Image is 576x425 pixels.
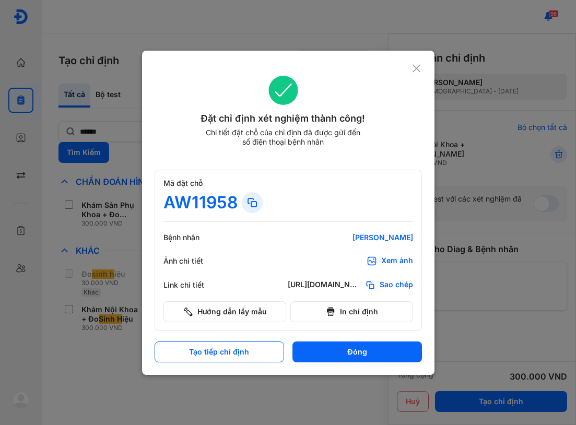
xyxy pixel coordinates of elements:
[163,233,226,242] div: Bệnh nhân
[163,192,238,213] div: AW11958
[380,280,413,290] span: Sao chép
[288,233,413,242] div: [PERSON_NAME]
[155,111,412,126] div: Đặt chỉ định xét nghiệm thành công!
[163,179,413,188] div: Mã đặt chỗ
[290,301,413,322] button: In chỉ định
[292,341,422,362] button: Đóng
[381,256,413,266] div: Xem ảnh
[163,256,226,266] div: Ảnh chi tiết
[288,280,361,290] div: [URL][DOMAIN_NAME]
[163,280,226,290] div: Link chi tiết
[201,128,365,147] div: Chi tiết đặt chỗ của chỉ định đã được gửi đến số điện thoại bệnh nhân
[163,301,286,322] button: Hướng dẫn lấy mẫu
[155,341,284,362] button: Tạo tiếp chỉ định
